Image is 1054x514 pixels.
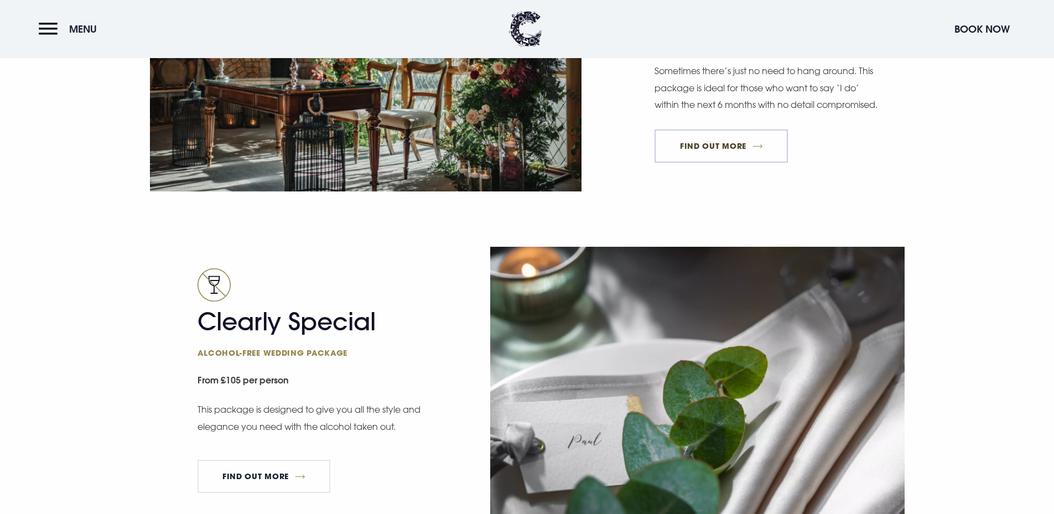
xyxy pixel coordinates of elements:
p: Sometimes there’s just no need to hang around. This package is ideal for those who want to say ‘I... [655,63,881,113]
span: Menu [69,23,97,35]
img: Clandeboye Lodge [509,11,542,47]
button: Book Now [949,17,1015,41]
img: No alcohol icon [198,268,231,302]
span: Alcohol-free wedding package [198,347,413,358]
a: FIND OUT MORE [198,460,331,493]
button: Menu [39,17,102,41]
h2: Clearly Special [198,307,413,358]
small: From £105 per person [198,369,429,394]
p: This package is designed to give you all the style and elegance you need with the alcohol taken out. [198,401,424,435]
a: FIND OUT MORE [655,129,788,163]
